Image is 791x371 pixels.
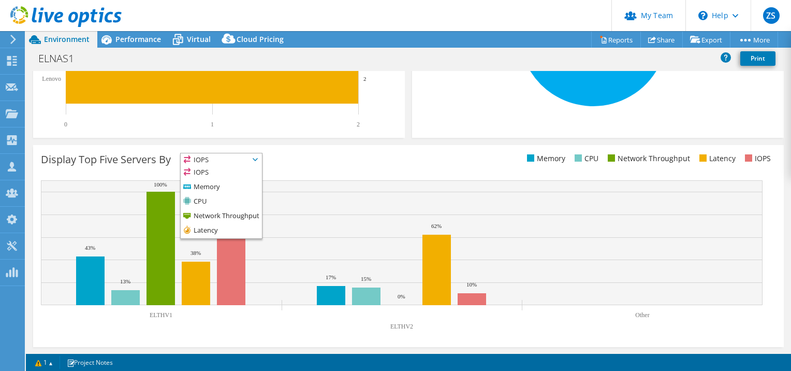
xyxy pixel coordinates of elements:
li: Latency [181,224,262,238]
text: 15% [361,276,371,282]
svg: \n [698,11,708,20]
text: ELTHV2 [390,323,413,330]
text: 43% [85,245,95,251]
text: 38% [191,250,201,256]
text: 10% [466,281,477,288]
a: Export [682,32,730,48]
a: More [730,32,778,48]
li: IOPS [181,166,262,180]
li: Network Throughput [605,153,690,164]
text: 13% [120,278,130,284]
text: 62% [431,223,442,229]
a: Print [740,51,775,66]
li: CPU [572,153,598,164]
text: 1 [211,121,214,128]
text: ELTHV1 [150,311,172,319]
span: IOPS [181,153,262,166]
text: 0 [64,121,67,128]
li: IOPS [742,153,771,164]
text: 2 [357,121,360,128]
text: 100% [154,181,167,188]
text: 2 [363,76,367,82]
a: 1 [28,356,60,369]
a: Share [640,32,683,48]
span: Environment [44,34,90,44]
li: Network Throughput [181,209,262,224]
li: CPU [181,195,262,209]
span: Performance [115,34,161,44]
text: 0% [398,293,405,299]
text: Lenovo [42,75,61,82]
span: Virtual [187,34,211,44]
span: ZS [763,7,780,24]
li: Memory [524,153,565,164]
span: Cloud Pricing [237,34,284,44]
h1: ELNAS1 [34,53,90,64]
li: Memory [181,180,262,195]
a: Reports [591,32,641,48]
text: Other [635,311,649,319]
a: Project Notes [60,356,120,369]
text: 17% [326,274,336,280]
li: Latency [697,153,736,164]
